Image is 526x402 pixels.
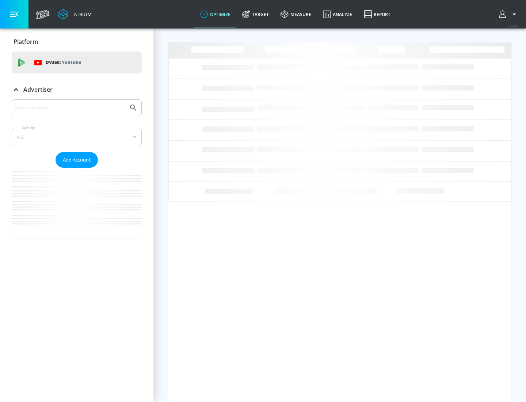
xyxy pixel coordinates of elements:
a: measure [275,1,317,27]
div: Advertiser [12,79,142,100]
input: Search by name [15,103,125,113]
p: DV360: [46,58,81,67]
button: Add Account [56,152,98,168]
a: Report [358,1,396,27]
span: v 4.24.0 [508,24,519,28]
div: Platform [12,31,142,52]
p: Platform [14,38,38,46]
div: DV360: Youtube [12,52,142,73]
div: A-Z [12,128,142,146]
label: Sort By [21,125,37,130]
a: Atrium [58,9,92,20]
div: Atrium [71,11,92,18]
a: optimize [194,1,236,27]
div: Advertiser [12,99,142,239]
a: Analyze [317,1,358,27]
a: Target [236,1,275,27]
p: Advertiser [23,86,53,94]
p: Youtube [62,58,81,66]
span: Add Account [63,156,91,164]
nav: list of Advertiser [12,168,142,239]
